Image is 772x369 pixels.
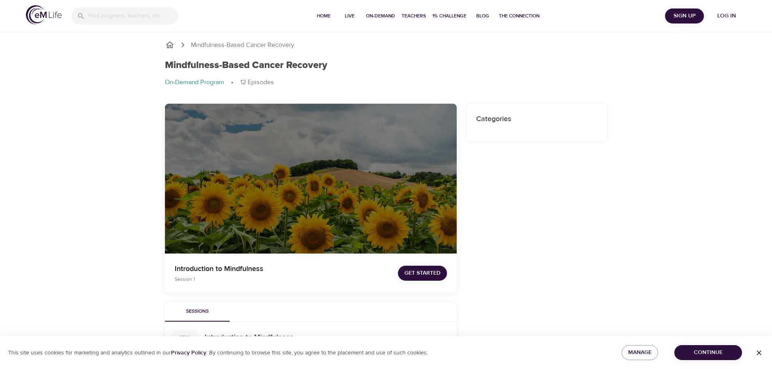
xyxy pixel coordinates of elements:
[499,12,539,20] span: The Connection
[171,349,206,356] a: Privacy Policy
[170,307,225,316] span: Sessions
[674,345,742,360] button: Continue
[707,9,746,23] button: Log in
[175,263,376,274] p: Introduction to Mindfulness
[398,266,447,281] button: Get Started
[179,335,190,341] div: Sess
[340,12,359,20] span: Live
[165,40,607,50] nav: breadcrumb
[165,78,607,87] nav: breadcrumb
[473,12,492,20] span: Blog
[26,5,62,24] img: logo
[476,113,598,125] h6: Categories
[668,11,701,21] span: Sign Up
[205,332,293,343] h6: Introduction to Mindfulness
[165,78,224,87] p: On-Demand Program
[402,12,426,20] span: Teachers
[366,12,395,20] span: On-Demand
[628,348,652,358] span: Manage
[191,41,294,50] p: Mindfulness-Based Cancer Recovery
[88,7,178,25] input: Find programs, teachers, etc...
[314,12,334,20] span: Home
[665,9,704,23] button: Sign Up
[175,275,376,283] p: Session 1
[432,12,466,20] span: 1% Challenge
[681,348,736,358] span: Continue
[622,345,658,360] button: Manage
[240,78,274,87] p: 12 Episodes
[165,60,327,71] h1: Mindfulness-Based Cancer Recovery
[710,11,743,21] span: Log in
[404,268,441,278] span: Get Started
